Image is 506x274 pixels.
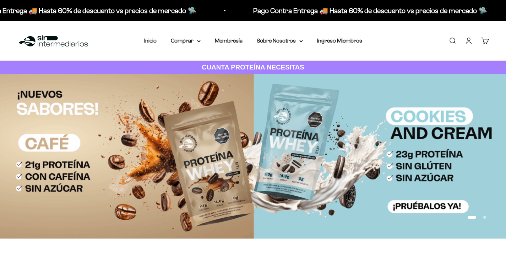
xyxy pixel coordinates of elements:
a: Membresía [215,38,243,44]
summary: Sobre Nosotros [257,36,303,45]
a: Inicio [144,38,157,44]
summary: Comprar [171,36,201,45]
strong: CUANTA PROTEÍNA NECESITAS [202,63,304,71]
a: Ingreso Miembros [317,38,362,44]
p: Pago Contra Entrega 🚚 Hasta 60% de descuento vs precios de mercado 🛸 [253,5,487,16]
